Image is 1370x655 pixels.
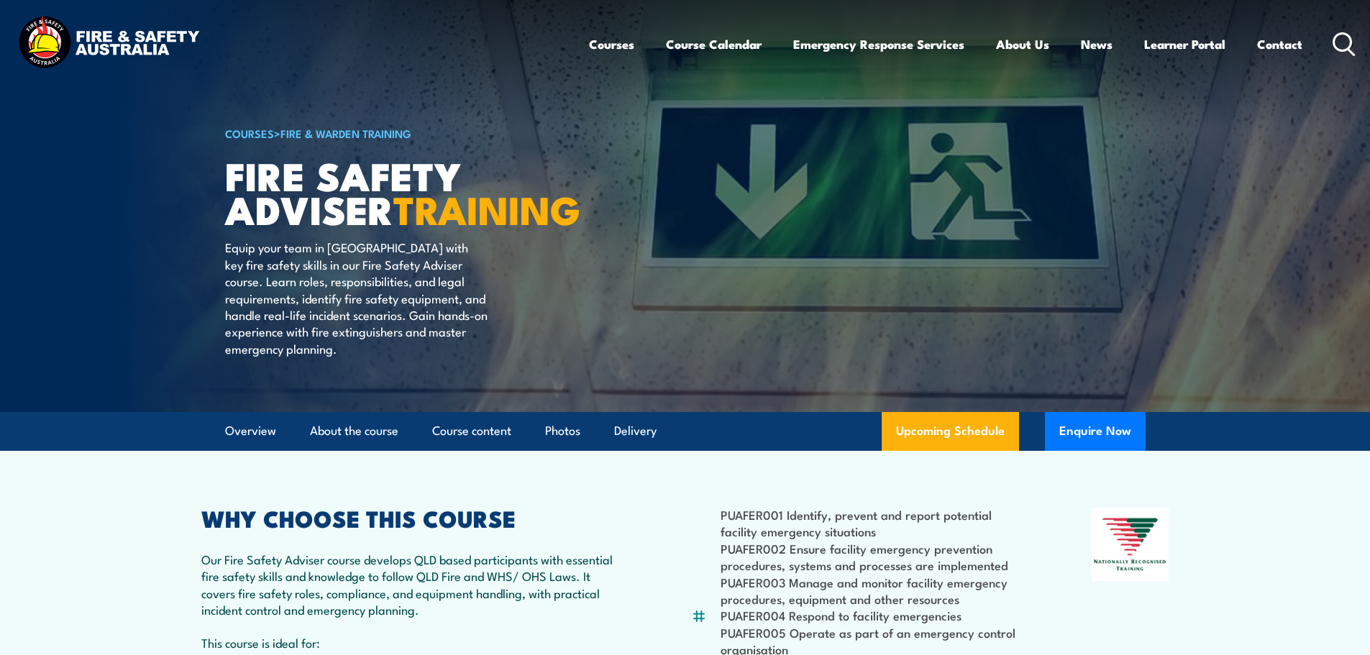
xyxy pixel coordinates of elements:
[793,25,964,63] a: Emergency Response Services
[201,634,621,651] p: This course is ideal for:
[225,124,580,142] h6: >
[432,412,511,450] a: Course content
[721,607,1022,623] li: PUAFER004 Respond to facility emergencies
[201,551,621,618] p: Our Fire Safety Adviser course develops QLD based participants with essential fire safety skills ...
[721,540,1022,574] li: PUAFER002 Ensure facility emergency prevention procedures, systems and processes are implemented
[882,412,1019,451] a: Upcoming Schedule
[589,25,634,63] a: Courses
[545,412,580,450] a: Photos
[721,506,1022,540] li: PUAFER001 Identify, prevent and report potential facility emergency situations
[225,239,488,357] p: Equip your team in [GEOGRAPHIC_DATA] with key fire safety skills in our Fire Safety Adviser cours...
[996,25,1049,63] a: About Us
[310,412,398,450] a: About the course
[201,508,621,528] h2: WHY CHOOSE THIS COURSE
[721,574,1022,608] li: PUAFER003 Manage and monitor facility emergency procedures, equipment and other resources
[666,25,762,63] a: Course Calendar
[1081,25,1113,63] a: News
[225,158,580,225] h1: FIRE SAFETY ADVISER
[1257,25,1302,63] a: Contact
[280,125,411,141] a: Fire & Warden Training
[1092,508,1169,581] img: Nationally Recognised Training logo.
[1144,25,1225,63] a: Learner Portal
[1045,412,1146,451] button: Enquire Now
[614,412,657,450] a: Delivery
[225,125,274,141] a: COURSES
[225,412,276,450] a: Overview
[393,178,580,238] strong: TRAINING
